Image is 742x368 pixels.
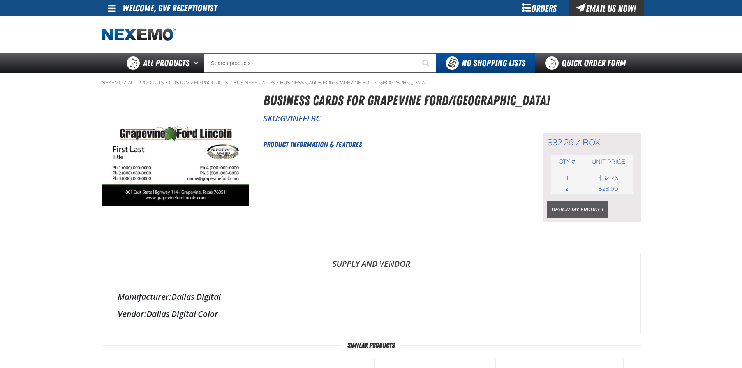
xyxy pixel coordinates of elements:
input: Search [204,53,436,73]
a: Home [102,28,176,42]
div: Dallas Digital [118,291,625,302]
a: All Products [128,79,164,86]
span: 2 [565,185,569,192]
span: / [576,137,580,148]
a: Nexemo [102,79,123,86]
a: Business Cards for Grapevine Ford/[GEOGRAPHIC_DATA] [280,79,427,86]
img: Nexemo logo [102,28,176,42]
a: Customized Products [169,79,228,86]
span: Similar Products [341,342,401,349]
span: GVINEFLBC [280,113,321,124]
nav: Breadcrumbs [102,79,641,86]
button: Start Searching [417,53,436,73]
img: Business Cards for Grapevine Ford/Lincoln [102,90,249,238]
span: 1 [566,174,568,181]
div: Dallas Digital Color [118,308,625,319]
th: Unit price [583,155,633,169]
a: Quick Order Form [535,53,640,73]
button: Open All Products pages [191,53,204,73]
span: $32.26 [547,137,573,148]
td: $28.00 [583,183,633,194]
span: No Shopping Lists [462,58,525,69]
a: Business Cards [233,79,275,86]
span: box [583,137,600,148]
span: / [165,79,168,86]
th: Qty # [551,155,584,169]
button: You do not have available Shopping Lists. Open to Create a New List [436,53,535,73]
td: $32.26 [583,173,633,183]
a: Design My Product [547,201,608,218]
p: SKU: [263,113,641,124]
span: / [276,79,279,86]
label: Vendor: [118,308,146,319]
h2: Product Information & Features [263,139,524,150]
span: / [124,79,127,86]
span: / [229,79,232,86]
span: All Products [143,56,189,70]
label: Manufacturer: [118,291,171,302]
a: Supply and Vendor [102,252,640,275]
h1: Business Cards for Grapevine Ford/[GEOGRAPHIC_DATA] [263,90,641,111]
